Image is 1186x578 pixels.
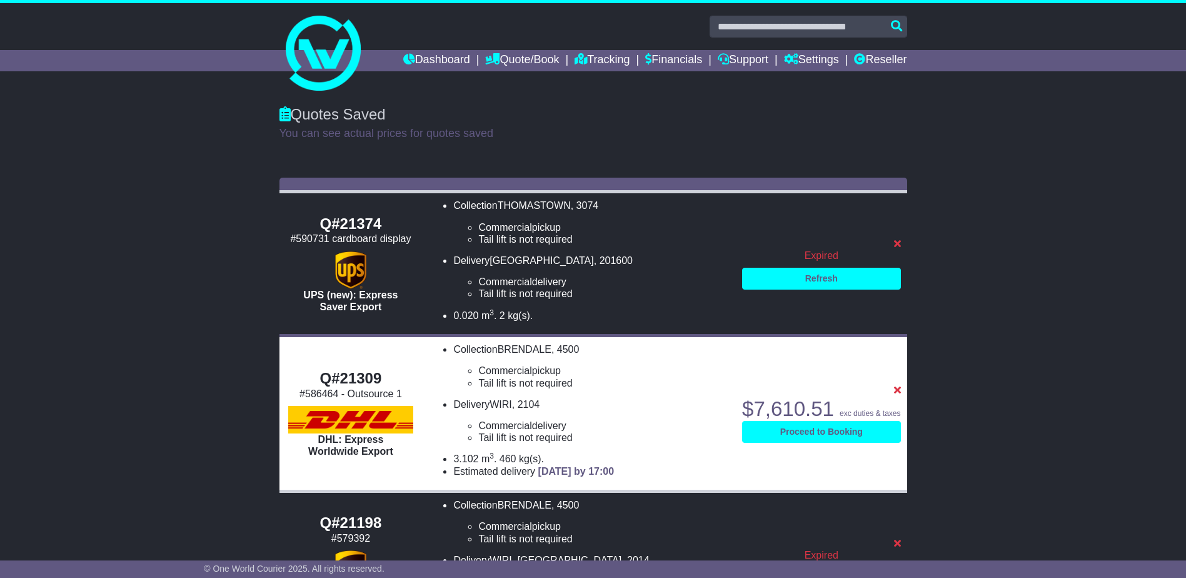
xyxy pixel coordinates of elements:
[742,268,900,290] a: Refresh
[279,127,907,141] p: You can see actual prices for quotes saved
[453,200,730,245] li: Collection
[538,466,615,477] span: [DATE] by 17:00
[478,533,730,545] li: Tail lift is not required
[453,310,478,321] span: 0.020
[478,276,531,287] span: Commercial
[478,233,730,245] li: Tail lift is not required
[478,276,730,288] li: delivery
[308,434,393,457] span: DHL: Express Worldwide Export
[279,106,907,124] div: Quotes Saved
[403,50,470,71] a: Dashboard
[551,344,579,355] span: , 4500
[303,290,398,312] span: UPS (new): Express Saver Export
[478,521,531,532] span: Commercial
[478,432,730,444] li: Tail lift is not required
[594,255,633,266] span: , 201600
[551,500,579,510] span: , 4500
[742,421,900,443] a: Proceed to Booking
[453,255,730,300] li: Delivery
[286,388,416,400] div: #586464 - Outsource 1
[784,50,839,71] a: Settings
[571,200,598,211] span: , 3074
[490,308,494,317] sup: 3
[753,397,833,420] span: 7,610.51
[478,365,531,376] span: Commercial
[498,344,551,355] span: BRENDALE
[508,310,533,321] span: kg(s).
[335,251,366,289] img: UPS (new): Express Saver Export
[453,343,730,389] li: Collection
[512,399,540,410] span: , 2104
[742,250,900,261] div: Expired
[840,409,900,418] span: exc duties & taxes
[854,50,907,71] a: Reseller
[204,564,384,574] span: © One World Courier 2025. All rights reserved.
[478,420,531,431] span: Commercial
[490,255,594,266] span: [GEOGRAPHIC_DATA]
[478,420,730,432] li: delivery
[490,555,621,565] span: WIRI, [GEOGRAPHIC_DATA]
[286,233,416,245] div: #590731 cardboard display
[453,465,730,477] li: Estimated delivery
[453,454,478,464] span: 3.102
[485,50,559,71] a: Quote/Book
[453,499,730,545] li: Collection
[478,222,531,233] span: Commercial
[286,532,416,544] div: #579392
[742,549,900,561] div: Expired
[478,377,730,389] li: Tail lift is not required
[478,221,730,233] li: pickup
[286,215,416,233] div: Q#21374
[718,50,768,71] a: Support
[519,454,544,464] span: kg(s).
[645,50,702,71] a: Financials
[500,454,516,464] span: 460
[453,398,730,444] li: Delivery
[490,399,512,410] span: WIRI
[481,454,496,464] span: m .
[286,370,416,388] div: Q#21309
[478,365,730,377] li: pickup
[742,397,834,420] span: $
[490,452,494,460] sup: 3
[575,50,630,71] a: Tracking
[288,406,413,433] img: DHL: Express Worldwide Export
[500,310,505,321] span: 2
[478,520,730,532] li: pickup
[498,500,551,510] span: BRENDALE
[481,310,496,321] span: m .
[621,555,649,565] span: , 2014
[498,200,571,211] span: THOMASTOWN
[286,514,416,532] div: Q#21198
[478,288,730,300] li: Tail lift is not required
